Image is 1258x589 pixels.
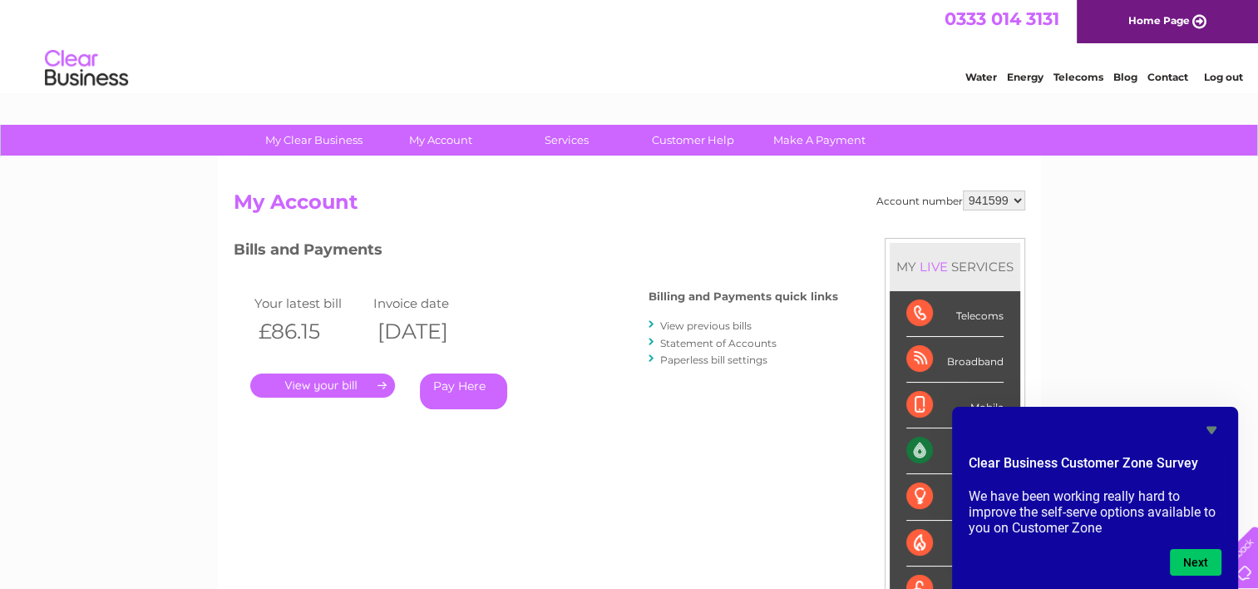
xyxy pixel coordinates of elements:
a: Blog [1113,71,1137,83]
td: Your latest bill [250,292,370,314]
div: LIVE [916,259,951,275]
a: Paperless bill settings [660,354,767,366]
div: Telecoms [906,291,1004,337]
a: Customer Help [624,125,762,156]
a: 0333 014 3131 [945,8,1059,29]
a: Contact [1147,71,1188,83]
div: Water [906,428,1004,474]
div: Gas [906,521,1004,567]
h4: Billing and Payments quick links [649,290,838,303]
a: Log out [1203,71,1242,83]
a: Water [965,71,997,83]
div: Clear Business Customer Zone Survey [969,420,1221,576]
div: Account number [876,191,1025,210]
a: Services [498,125,635,156]
a: Statement of Accounts [660,337,777,349]
button: Next question [1170,549,1221,576]
a: My Account [372,125,509,156]
div: Clear Business is a trading name of Verastar Limited (registered in [GEOGRAPHIC_DATA] No. 3667643... [237,9,1023,81]
a: Energy [1007,71,1043,83]
a: Pay Here [420,374,507,409]
h2: Clear Business Customer Zone Survey [969,453,1221,482]
a: My Clear Business [245,125,382,156]
th: [DATE] [369,314,489,349]
a: View previous bills [660,319,752,332]
th: £86.15 [250,314,370,349]
td: Invoice date [369,292,489,314]
p: We have been working really hard to improve the self-serve options available to you on Customer Zone [969,488,1221,536]
h3: Bills and Payments [234,238,838,267]
a: Make A Payment [751,125,888,156]
div: Broadband [906,337,1004,383]
a: Telecoms [1053,71,1103,83]
a: . [250,374,395,398]
div: Mobile [906,383,1004,428]
button: Hide survey [1201,420,1221,440]
div: MY SERVICES [890,243,1020,290]
img: logo.png [44,43,129,94]
div: Electricity [906,474,1004,520]
h2: My Account [234,191,1025,222]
